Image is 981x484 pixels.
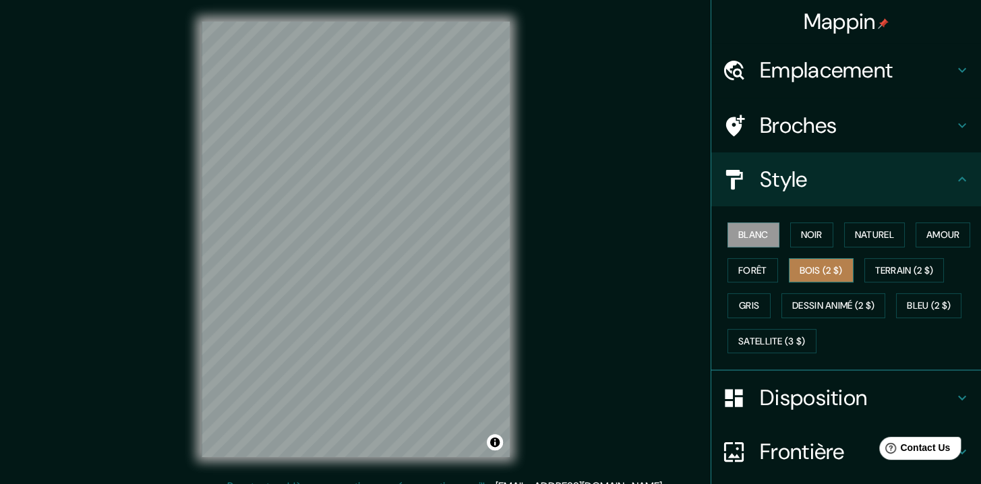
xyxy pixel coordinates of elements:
div: Broches [711,98,981,152]
font: Mappin [804,7,876,36]
font: Gris [739,297,759,314]
button: Bois (2 $) [789,258,854,283]
div: Frontière [711,425,981,479]
h4: Broches [760,112,954,139]
div: Emplacement [711,43,981,97]
iframe: Help widget launcher [861,431,966,469]
button: Gris [727,293,771,318]
font: Amour [926,226,960,243]
button: Satellite (3 $) [727,329,816,354]
div: Disposition [711,371,981,425]
font: Forêt [738,262,767,279]
font: Bois (2 $) [800,262,843,279]
h4: Style [760,166,954,193]
button: Amour [916,222,971,247]
button: Noir [790,222,833,247]
img: pin-icon.png [878,18,889,29]
button: Terrain (2 $) [864,258,945,283]
h4: Frontière [760,438,954,465]
font: Dessin animé (2 $) [792,297,874,314]
font: Satellite (3 $) [738,333,806,350]
button: Basculer l’attribution [487,434,503,450]
font: Naturel [855,226,894,243]
button: Blanc [727,222,779,247]
h4: Emplacement [760,57,954,84]
font: Noir [801,226,823,243]
div: Style [711,152,981,206]
button: Naturel [844,222,905,247]
button: Dessin animé (2 $) [781,293,885,318]
font: Bleu (2 $) [907,297,951,314]
font: Terrain (2 $) [875,262,934,279]
font: Blanc [738,226,769,243]
button: Bleu (2 $) [896,293,961,318]
button: Forêt [727,258,778,283]
h4: Disposition [760,384,954,411]
canvas: Carte [202,22,510,457]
